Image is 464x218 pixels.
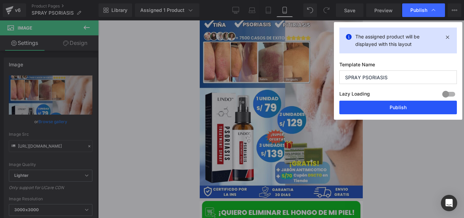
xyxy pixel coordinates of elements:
[355,33,441,48] p: The assigned product will be displayed with this layout
[441,195,457,211] div: Open Intercom Messenger
[410,7,427,13] span: Publish
[339,89,370,101] label: Lazy Loading
[339,101,457,114] button: Publish
[339,62,457,70] label: Template Name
